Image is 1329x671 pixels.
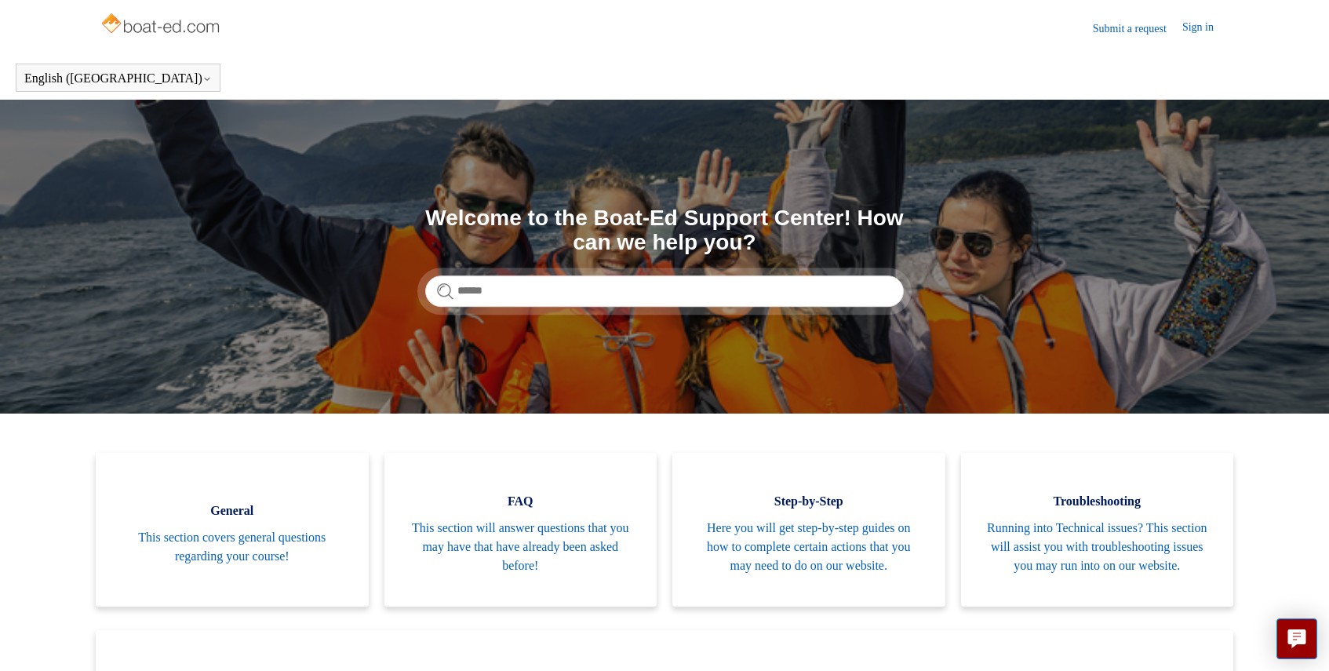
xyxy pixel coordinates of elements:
button: Live chat [1276,618,1317,659]
h1: Welcome to the Boat-Ed Support Center! How can we help you? [425,206,904,255]
span: General [119,501,345,520]
a: Step-by-Step Here you will get step-by-step guides on how to complete certain actions that you ma... [672,453,945,607]
span: Step-by-Step [696,492,922,511]
a: Sign in [1182,19,1229,38]
img: Boat-Ed Help Center home page [100,9,224,41]
button: English ([GEOGRAPHIC_DATA]) [24,71,212,86]
a: Troubleshooting Running into Technical issues? This section will assist you with troubleshooting ... [961,453,1234,607]
span: FAQ [408,492,634,511]
span: Running into Technical issues? This section will assist you with troubleshooting issues you may r... [985,519,1211,575]
span: This section will answer questions that you may have that have already been asked before! [408,519,634,575]
a: Submit a request [1093,20,1182,37]
a: General This section covers general questions regarding your course! [96,453,369,607]
span: Troubleshooting [985,492,1211,511]
input: Search [425,275,904,307]
span: This section covers general questions regarding your course! [119,528,345,566]
span: Here you will get step-by-step guides on how to complete certain actions that you may need to do ... [696,519,922,575]
a: FAQ This section will answer questions that you may have that have already been asked before! [384,453,657,607]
